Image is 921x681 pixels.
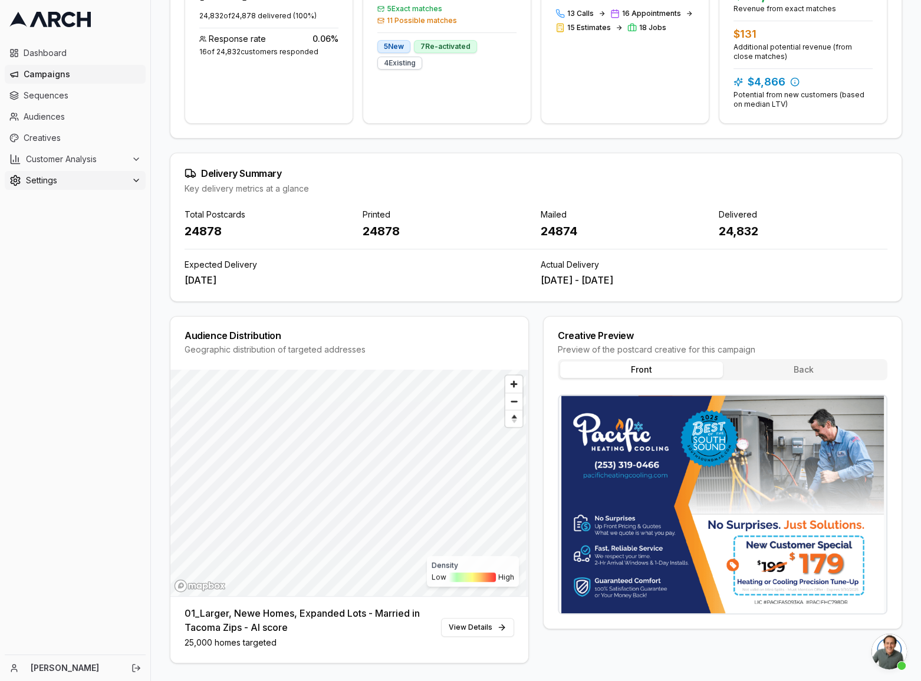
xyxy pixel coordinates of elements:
[363,223,531,239] div: 24878
[733,26,873,42] div: $131
[432,561,514,570] div: Density
[209,33,266,45] span: Response rate
[174,579,226,593] a: Mapbox homepage
[541,259,887,271] div: Actual Delivery
[505,376,522,393] button: Zoom in
[185,183,887,195] div: Key delivery metrics at a glance
[31,662,119,674] a: [PERSON_NAME]
[26,175,127,186] span: Settings
[719,223,887,239] div: 24,832
[414,40,477,53] div: 7 Re-activated
[560,361,723,378] button: Front
[5,150,146,169] button: Customer Analysis
[26,153,127,165] span: Customer Analysis
[558,344,887,356] div: Preview of the postcard creative for this campaign
[185,331,514,340] div: Audience Distribution
[719,209,887,221] div: Delivered
[128,660,144,676] button: Log out
[498,573,514,582] span: High
[185,209,353,221] div: Total Postcards
[871,634,907,669] div: Open chat
[24,47,141,59] span: Dashboard
[622,9,681,18] span: 16 Appointments
[377,4,517,14] span: 5 Exact matches
[733,74,873,90] div: $4,866
[377,16,517,25] span: 11 Possible matches
[363,209,531,221] div: Printed
[24,90,141,101] span: Sequences
[185,606,441,634] div: 01_Larger, Newe Homes, Expanded Lots - Married in Tacoma Zips - AI score
[723,361,886,378] button: Back
[185,223,353,239] div: 24878
[441,618,514,637] a: View Details
[567,23,611,32] span: 15 Estimates
[5,129,146,147] a: Creatives
[559,396,886,613] img: New Campaign (Front) thumbnail
[733,90,873,109] div: Potential from new customers (based on median LTV)
[199,47,338,57] div: 16 of 24,832 customers responded
[313,33,338,45] span: 0.06 %
[185,259,531,271] div: Expected Delivery
[24,132,141,144] span: Creatives
[377,57,422,70] div: 4 Existing
[558,331,887,340] div: Creative Preview
[541,209,709,221] div: Mailed
[504,412,524,426] span: Reset bearing to north
[5,65,146,84] a: Campaigns
[505,410,522,427] button: Reset bearing to north
[185,167,887,179] div: Delivery Summary
[5,171,146,190] button: Settings
[185,344,514,356] div: Geographic distribution of targeted addresses
[432,573,446,582] span: Low
[733,42,873,61] div: Additional potential revenue (from close matches)
[5,107,146,126] a: Audiences
[505,393,522,410] button: Zoom out
[24,111,141,123] span: Audiences
[377,40,410,53] div: 5 New
[170,370,526,596] canvas: Map
[24,68,141,80] span: Campaigns
[5,86,146,105] a: Sequences
[541,223,709,239] div: 24874
[185,637,441,649] div: 25,000 homes targeted
[185,273,531,287] div: [DATE]
[5,44,146,62] a: Dashboard
[567,9,594,18] span: 13 Calls
[639,23,666,32] span: 18 Jobs
[199,11,338,21] p: 24,832 of 24,878 delivered ( 100 %)
[541,273,887,287] div: [DATE] - [DATE]
[733,4,873,14] div: Revenue from exact matches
